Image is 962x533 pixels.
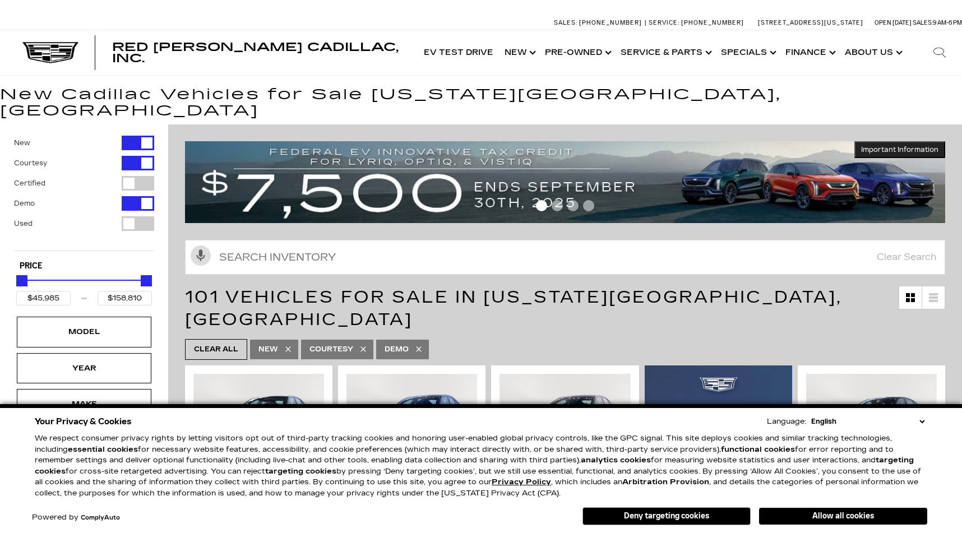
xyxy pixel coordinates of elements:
[418,30,499,75] a: EV Test Drive
[16,291,71,305] input: Minimum
[806,374,937,472] img: 2024 Cadillac CT5 Sport
[554,19,577,26] span: Sales:
[17,389,151,419] div: MakeMake
[14,157,47,169] label: Courtesy
[875,19,912,26] span: Open [DATE]
[16,275,27,286] div: Minimum Price
[35,433,927,499] p: We respect consumer privacy rights by letting visitors opt out of third-party tracking cookies an...
[346,374,477,472] img: 2024 Cadillac CT4 Sport
[567,200,579,211] span: Go to slide 3
[81,515,120,521] a: ComplyAuto
[583,200,594,211] span: Go to slide 4
[14,137,30,149] label: New
[715,30,780,75] a: Specials
[56,362,112,374] div: Year
[22,42,78,63] img: Cadillac Dark Logo with Cadillac White Text
[17,317,151,347] div: ModelModel
[191,245,211,266] svg: Click to toggle on voice search
[780,30,839,75] a: Finance
[758,19,863,26] a: [STREET_ADDRESS][US_STATE]
[615,30,715,75] a: Service & Parts
[933,19,962,26] span: 9 AM-6 PM
[185,240,945,275] input: Search Inventory
[14,198,35,209] label: Demo
[35,456,914,476] strong: targeting cookies
[499,30,539,75] a: New
[649,19,679,26] span: Service:
[194,342,238,356] span: Clear All
[16,271,152,305] div: Price
[839,30,906,75] a: About Us
[492,478,551,486] a: Privacy Policy
[193,374,324,472] img: 2024 Cadillac CT4 Sport
[309,342,353,356] span: Courtesy
[56,326,112,338] div: Model
[14,218,33,229] label: Used
[554,20,645,26] a: Sales: [PHONE_NUMBER]
[808,416,927,427] select: Language Select
[98,291,152,305] input: Maximum
[17,353,151,383] div: YearYear
[854,141,945,158] button: Important Information
[582,507,751,525] button: Deny targeting cookies
[681,19,744,26] span: [PHONE_NUMBER]
[112,41,407,64] a: Red [PERSON_NAME] Cadillac, Inc.
[536,200,547,211] span: Go to slide 1
[258,342,278,356] span: New
[581,456,651,465] strong: analytics cookies
[56,398,112,410] div: Make
[499,374,630,472] img: 2025 Cadillac CT4 Sport
[68,445,138,454] strong: essential cookies
[861,145,938,154] span: Important Information
[14,178,45,189] label: Certified
[767,418,806,425] div: Language:
[141,275,152,286] div: Maximum Price
[185,287,842,330] span: 101 Vehicles for Sale in [US_STATE][GEOGRAPHIC_DATA], [GEOGRAPHIC_DATA]
[759,508,927,525] button: Allow all cookies
[112,40,399,65] span: Red [PERSON_NAME] Cadillac, Inc.
[721,445,795,454] strong: functional cookies
[20,261,149,271] h5: Price
[579,19,642,26] span: [PHONE_NUMBER]
[539,30,615,75] a: Pre-Owned
[14,136,154,251] div: Filter by Vehicle Type
[35,414,132,429] span: Your Privacy & Cookies
[552,200,563,211] span: Go to slide 2
[622,478,709,486] strong: Arbitration Provision
[385,342,409,356] span: Demo
[265,467,336,476] strong: targeting cookies
[185,141,945,223] img: vrp-tax-ending-august-version
[32,514,120,521] div: Powered by
[645,20,747,26] a: Service: [PHONE_NUMBER]
[913,19,933,26] span: Sales:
